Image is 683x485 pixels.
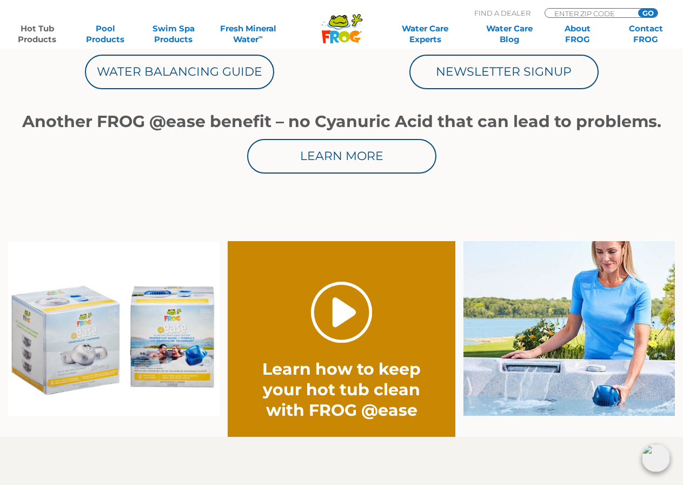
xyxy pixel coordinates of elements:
[250,359,433,421] h2: Learn how to keep your hot tub clean with FROG @ease
[215,23,281,45] a: Fresh MineralWater∞
[474,8,531,18] p: Find A Dealer
[553,9,626,18] input: Zip Code Form
[147,23,200,45] a: Swim SpaProducts
[642,444,670,472] img: openIcon
[409,55,599,89] a: Newsletter Signup
[17,112,666,131] h1: Another FROG @ease benefit – no Cyanuric Acid that can lead to problems.
[638,9,658,17] input: GO
[619,23,672,45] a: ContactFROG
[311,282,372,343] a: Play Video
[85,55,274,89] a: Water Balancing Guide
[483,23,536,45] a: Water CareBlog
[11,23,64,45] a: Hot TubProducts
[551,23,604,45] a: AboutFROG
[258,33,263,41] sup: ∞
[247,139,436,174] a: Learn More
[79,23,132,45] a: PoolProducts
[463,241,675,416] img: fpo-flippin-frog-2
[382,23,468,45] a: Water CareExperts
[8,241,220,416] img: Ease Packaging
